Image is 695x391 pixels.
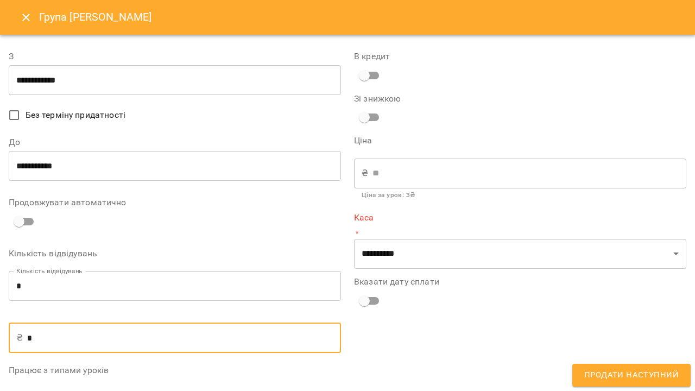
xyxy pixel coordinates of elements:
label: Продовжувати автоматично [9,198,341,207]
label: Каса [354,213,686,222]
label: Зі знижкою [354,94,465,103]
label: Кількість відвідувань [9,249,341,258]
label: В кредит [354,52,686,61]
label: Працює з типами уроків [9,366,341,375]
h6: Група [PERSON_NAME] [39,9,152,26]
b: Ціна за урок : 3 ₴ [362,191,415,199]
span: Без терміну придатності [26,109,125,122]
button: Продати наступний [572,364,691,387]
label: З [9,52,341,61]
span: Продати наступний [584,368,679,382]
p: ₴ [16,331,23,344]
label: Вказати дату сплати [354,278,686,286]
label: Ціна [354,136,686,145]
p: ₴ [362,167,368,180]
label: До [9,138,341,147]
button: Close [13,4,39,30]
